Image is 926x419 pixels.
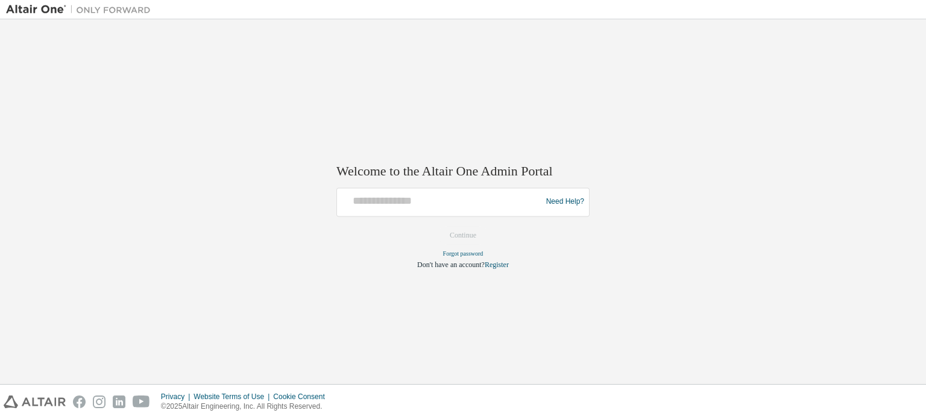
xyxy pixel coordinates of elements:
a: Register [485,260,509,269]
div: Privacy [161,392,194,402]
img: Altair One [6,4,157,16]
a: Forgot password [443,250,483,257]
img: instagram.svg [93,395,106,408]
div: Cookie Consent [273,392,332,402]
img: facebook.svg [73,395,86,408]
img: youtube.svg [133,395,150,408]
img: linkedin.svg [113,395,125,408]
p: © 2025 Altair Engineering, Inc. All Rights Reserved. [161,402,332,412]
h2: Welcome to the Altair One Admin Portal [336,163,590,180]
div: Website Terms of Use [194,392,273,402]
img: altair_logo.svg [4,395,66,408]
span: Don't have an account? [417,260,485,269]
